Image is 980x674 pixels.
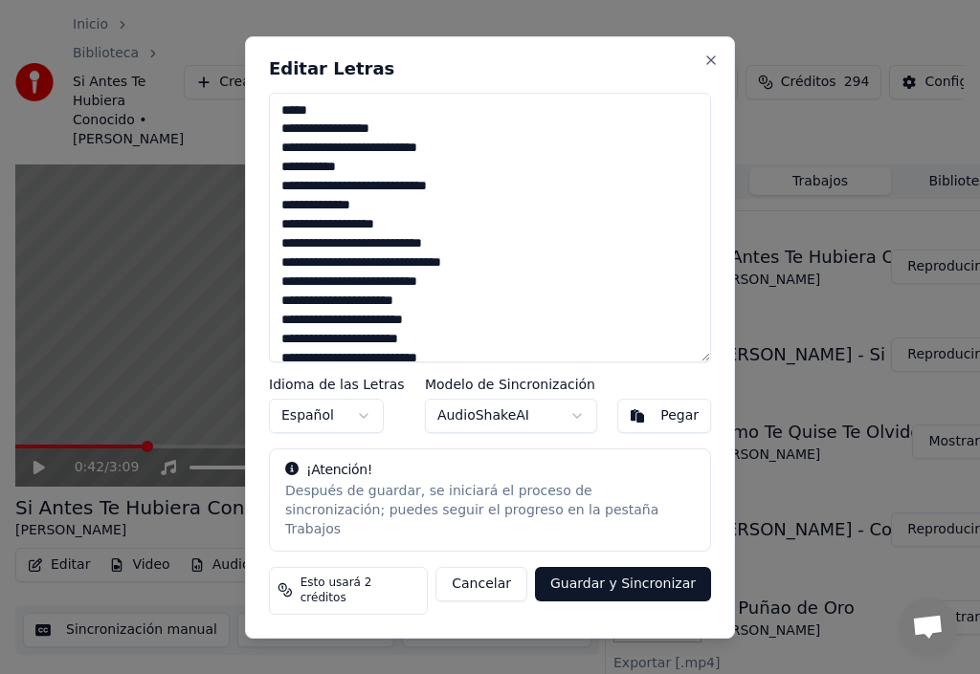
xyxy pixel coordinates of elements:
label: Idioma de las Letras [269,378,405,391]
button: Pegar [617,399,711,433]
div: Después de guardar, se iniciará el proceso de sincronización; puedes seguir el progreso en la pes... [285,482,695,539]
h2: Editar Letras [269,60,711,77]
button: Guardar y Sincronizar [535,566,711,600]
div: Pegar [660,406,699,425]
button: Cancelar [435,566,527,600]
label: Modelo de Sincronización [425,378,597,391]
span: Esto usará 2 créditos [301,575,419,605]
div: ¡Atención! [285,461,695,480]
